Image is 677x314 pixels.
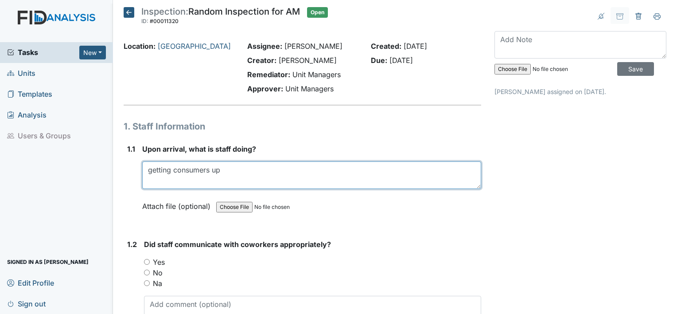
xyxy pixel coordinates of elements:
label: No [153,267,163,278]
span: #00011320 [150,18,179,24]
span: Open [307,7,328,18]
input: No [144,270,150,275]
label: Na [153,278,162,289]
span: Unit Managers [292,70,341,79]
strong: Created: [371,42,401,51]
a: Tasks [7,47,79,58]
input: Yes [144,259,150,265]
span: Templates [7,87,52,101]
span: Edit Profile [7,276,54,290]
strong: Creator: [247,56,276,65]
span: Units [7,67,35,80]
span: ID: [141,18,148,24]
strong: Location: [124,42,156,51]
span: Signed in as [PERSON_NAME] [7,255,89,269]
input: Save [617,62,654,76]
button: New [79,46,106,59]
span: [DATE] [404,42,427,51]
span: Analysis [7,108,47,122]
span: Upon arrival, what is staff doing? [142,145,256,153]
span: [PERSON_NAME] [279,56,337,65]
h1: 1. Staff Information [124,120,481,133]
span: Sign out [7,297,46,310]
a: [GEOGRAPHIC_DATA] [158,42,231,51]
strong: Remediator: [247,70,290,79]
strong: Assignee: [247,42,282,51]
span: Unit Managers [285,84,334,93]
input: Na [144,280,150,286]
strong: Approver: [247,84,283,93]
span: [PERSON_NAME] [284,42,342,51]
p: [PERSON_NAME] assigned on [DATE]. [494,87,666,96]
label: Yes [153,257,165,267]
label: 1.2 [127,239,137,250]
strong: Due: [371,56,387,65]
span: Did staff communicate with coworkers appropriately? [144,240,331,249]
label: 1.1 [127,144,135,154]
span: Inspection: [141,6,188,17]
div: Random Inspection for AM [141,7,300,27]
label: Attach file (optional) [142,196,214,212]
span: [DATE] [389,56,413,65]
